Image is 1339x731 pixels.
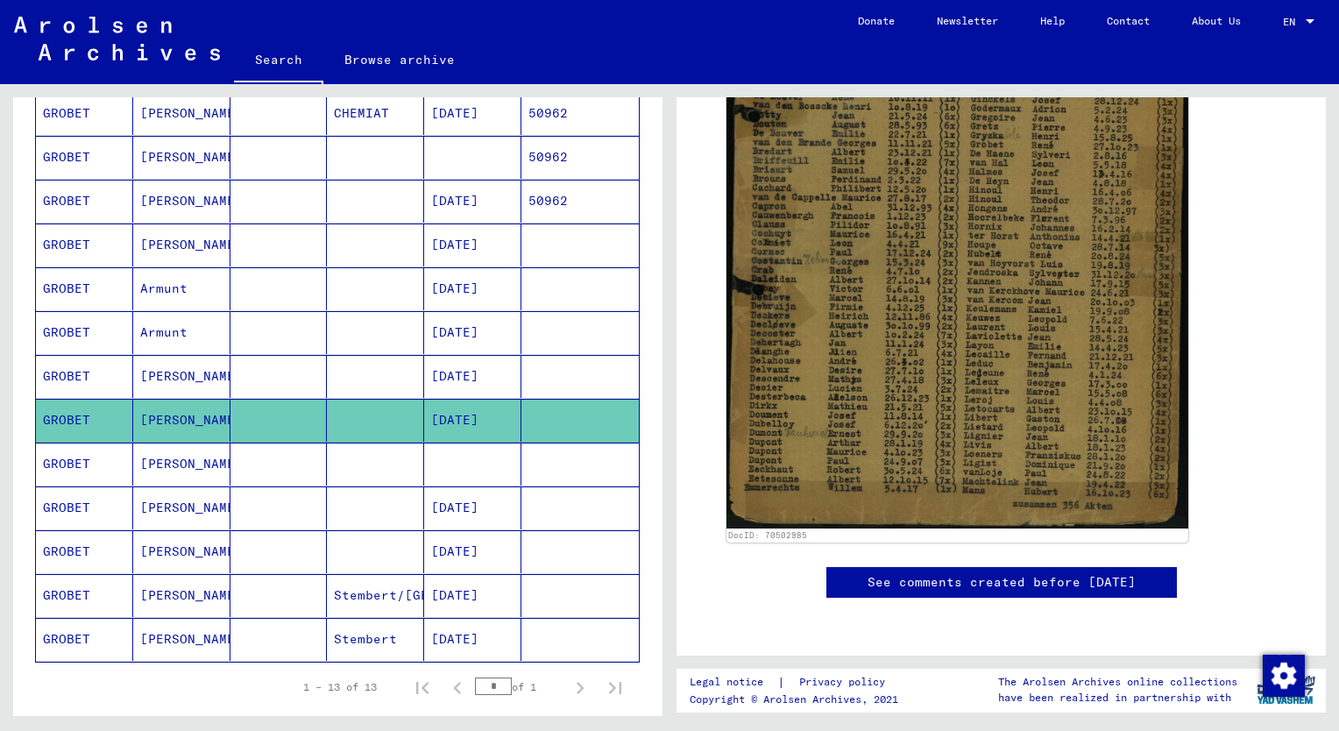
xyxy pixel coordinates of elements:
button: Last page [598,670,633,705]
div: | [690,673,906,692]
mat-cell: [PERSON_NAME] [133,399,230,442]
mat-cell: [DATE] [424,530,521,573]
p: The Arolsen Archives online collections [998,674,1237,690]
mat-cell: Armunt [133,267,230,310]
mat-cell: GROBET [36,355,133,398]
button: Previous page [440,670,475,705]
mat-cell: [PERSON_NAME] [133,618,230,661]
mat-cell: GROBET [36,399,133,442]
mat-cell: GROBET [36,267,133,310]
mat-cell: [DATE] [424,92,521,135]
mat-cell: [PERSON_NAME] [133,180,230,223]
mat-cell: [DATE] [424,618,521,661]
mat-cell: Stembert/[GEOGRAPHIC_DATA] [327,574,424,617]
mat-cell: [PERSON_NAME] [133,136,230,179]
a: Legal notice [690,673,777,692]
mat-cell: [DATE] [424,486,521,529]
div: of 1 [475,678,563,695]
mat-cell: [DATE] [424,311,521,354]
mat-cell: CHEMIAT [327,92,424,135]
mat-cell: [DATE] [424,267,521,310]
mat-cell: [PERSON_NAME] [133,355,230,398]
div: Change consent [1262,654,1304,696]
mat-cell: [DATE] [424,355,521,398]
mat-cell: GROBET [36,92,133,135]
a: Browse archive [323,39,476,81]
p: have been realized in partnership with [998,690,1237,706]
img: yv_logo.png [1253,668,1319,712]
mat-cell: [PERSON_NAME] [133,486,230,529]
button: Next page [563,670,598,705]
a: Privacy policy [785,673,906,692]
mat-cell: GROBET [36,443,133,486]
mat-cell: 50962 [521,136,639,179]
a: See comments created before [DATE] [868,573,1136,592]
mat-cell: [DATE] [424,224,521,266]
mat-cell: [PERSON_NAME] [133,224,230,266]
a: DocID: 70502985 [728,530,807,540]
mat-cell: GROBET [36,574,133,617]
a: Search [234,39,323,84]
span: EN [1283,16,1302,28]
mat-cell: GROBET [36,224,133,266]
mat-cell: GROBET [36,180,133,223]
mat-cell: [PERSON_NAME] [133,530,230,573]
mat-cell: GROBET [36,136,133,179]
mat-cell: [PERSON_NAME] [133,443,230,486]
mat-cell: GROBET [36,311,133,354]
p: Copyright © Arolsen Archives, 2021 [690,692,906,707]
mat-cell: [PERSON_NAME] [133,574,230,617]
mat-cell: [PERSON_NAME] [133,92,230,135]
mat-cell: 50962 [521,92,639,135]
mat-cell: GROBET [36,486,133,529]
button: First page [405,670,440,705]
mat-cell: GROBET [36,530,133,573]
mat-cell: Armunt [133,311,230,354]
div: 1 – 13 of 13 [303,679,377,695]
img: Change consent [1263,655,1305,697]
mat-cell: [DATE] [424,399,521,442]
mat-cell: GROBET [36,618,133,661]
mat-cell: [DATE] [424,574,521,617]
mat-cell: [DATE] [424,180,521,223]
img: Arolsen_neg.svg [14,17,220,60]
mat-cell: Stembert [327,618,424,661]
mat-cell: 50962 [521,180,639,223]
